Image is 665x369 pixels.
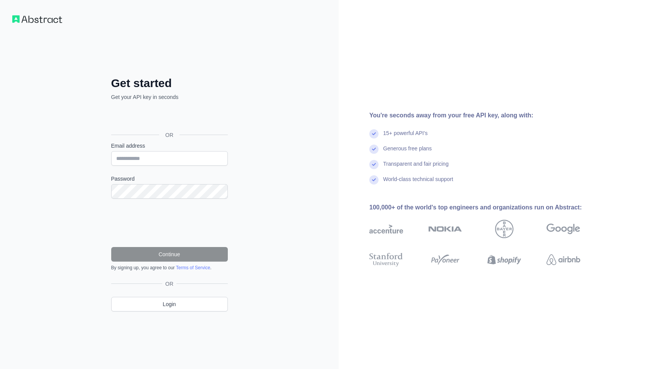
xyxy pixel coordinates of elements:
span: OR [159,131,179,139]
img: check mark [369,175,379,184]
img: check mark [369,160,379,169]
img: bayer [495,220,514,238]
img: Workflow [12,15,62,23]
img: check mark [369,145,379,154]
label: Password [111,175,228,183]
a: Terms of Service [176,265,210,270]
div: 15+ powerful API's [383,129,428,145]
iframe: reCAPTCHA [111,208,228,238]
img: stanford university [369,251,403,268]
div: Generous free plans [383,145,432,160]
div: You're seconds away from your free API key, along with: [369,111,605,120]
span: OR [162,280,176,288]
button: Continue [111,247,228,262]
img: airbnb [546,251,580,268]
div: World-class technical support [383,175,453,191]
img: google [546,220,580,238]
img: shopify [487,251,521,268]
div: 100,000+ of the world's top engineers and organizations run on Abstract: [369,203,605,212]
img: payoneer [428,251,462,268]
label: Email address [111,142,228,150]
p: Get your API key in seconds [111,93,228,101]
iframe: Sign in with Google Button [107,109,230,126]
img: nokia [428,220,462,238]
img: accenture [369,220,403,238]
a: Login [111,297,228,311]
div: Transparent and fair pricing [383,160,449,175]
h2: Get started [111,76,228,90]
div: By signing up, you agree to our . [111,265,228,271]
img: check mark [369,129,379,138]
